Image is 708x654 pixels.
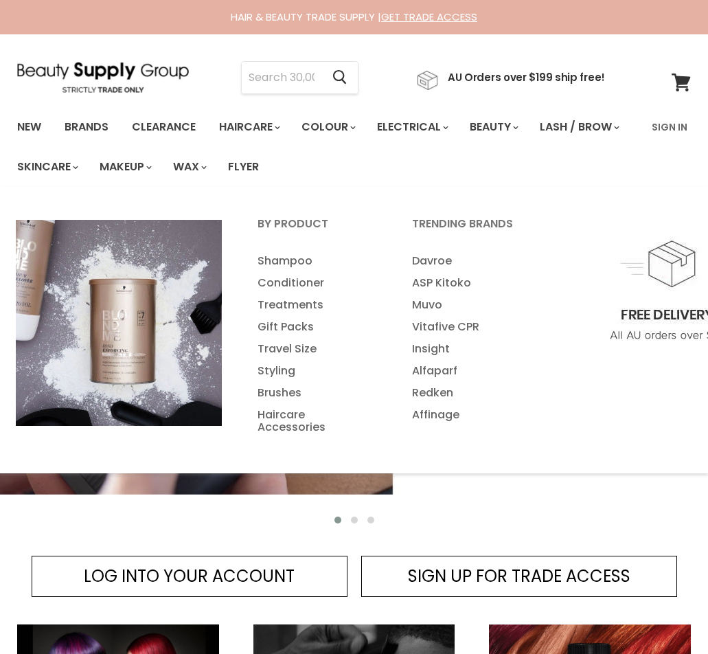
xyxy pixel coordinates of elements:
[395,316,547,338] a: Vitafive CPR
[395,213,547,247] a: Trending Brands
[7,153,87,181] a: Skincare
[241,61,358,94] form: Product
[209,113,288,142] a: Haircare
[395,382,547,404] a: Redken
[395,294,547,316] a: Muvo
[163,153,215,181] a: Wax
[122,113,206,142] a: Clearance
[240,338,392,360] a: Travel Size
[240,316,392,338] a: Gift Packs
[459,113,527,142] a: Beauty
[240,250,392,438] ul: Main menu
[7,113,52,142] a: New
[395,360,547,382] a: Alfaparf
[395,338,547,360] a: Insight
[395,272,547,294] a: ASP Kitoko
[240,360,392,382] a: Styling
[408,565,630,587] span: SIGN UP FOR TRADE ACCESS
[395,404,547,426] a: Affinage
[240,213,392,247] a: By Product
[7,107,643,187] ul: Main menu
[218,153,269,181] a: Flyer
[321,62,358,93] button: Search
[529,113,628,142] a: Lash / Brow
[84,565,295,587] span: LOG INTO YOUR ACCOUNT
[240,250,392,272] a: Shampoo
[32,556,347,597] a: LOG INTO YOUR ACCOUNT
[395,250,547,272] a: Davroe
[242,62,321,93] input: Search
[361,556,677,597] a: SIGN UP FOR TRADE ACCESS
[240,382,392,404] a: Brushes
[240,404,392,438] a: Haircare Accessories
[367,113,457,142] a: Electrical
[291,113,364,142] a: Colour
[643,113,696,142] a: Sign In
[89,153,160,181] a: Makeup
[54,113,119,142] a: Brands
[381,10,477,24] a: GET TRADE ACCESS
[395,250,547,426] ul: Main menu
[240,272,392,294] a: Conditioner
[240,294,392,316] a: Treatments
